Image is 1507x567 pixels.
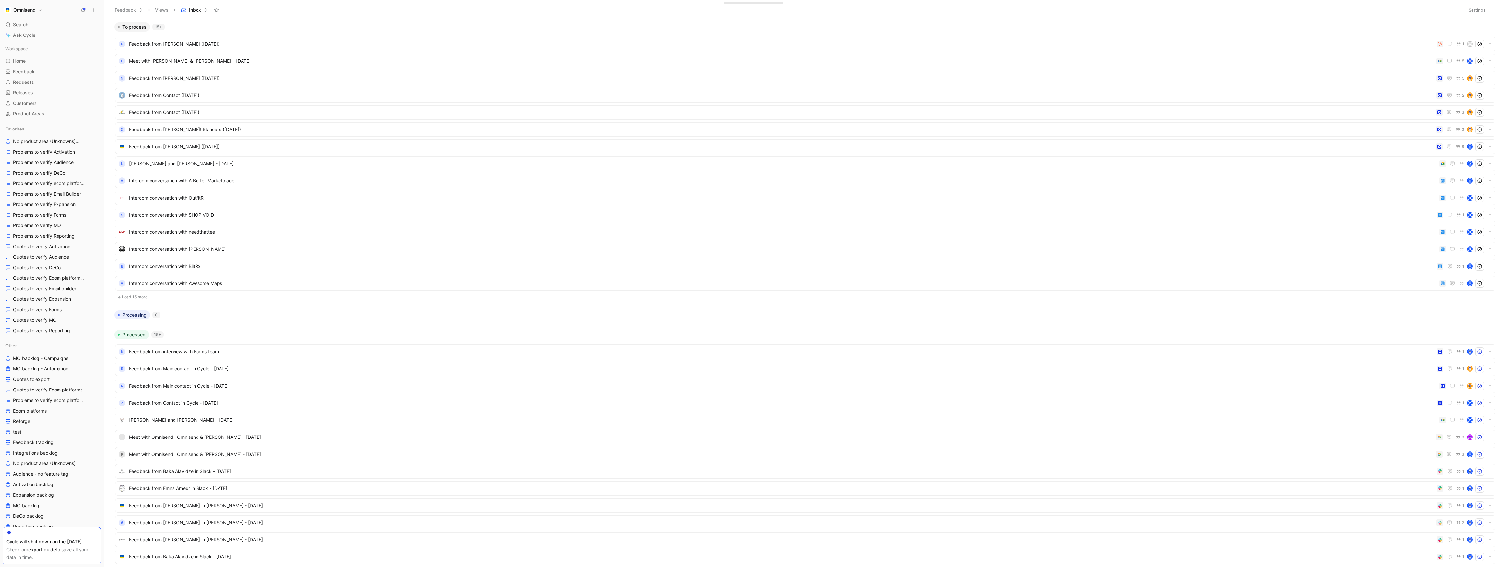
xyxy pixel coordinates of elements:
[1455,468,1466,475] button: 1
[13,180,86,187] span: Problems to verify ecom platforms
[3,242,101,251] a: Quotes to verify Activation
[13,275,85,282] span: Quotes to verify Ecom platforms
[13,79,34,85] span: Requests
[1455,75,1466,82] button: 5
[129,57,1434,65] span: Meet with [PERSON_NAME] & [PERSON_NAME] - [DATE]
[1462,367,1464,371] span: 1
[1462,213,1464,217] span: 1
[1454,451,1466,458] button: 3
[3,210,101,220] a: Problems to verify Forms
[13,58,26,64] span: Home
[115,481,1495,496] a: logoFeedback from Emna Ameur in Slack - [DATE]1avatar
[129,108,1433,116] span: Feedback from Contact ([DATE])
[129,194,1437,202] span: Intercom conversation with OutfitR
[129,228,1437,236] span: Intercom conversation with needthattee
[115,37,1495,51] a: PFeedback from [PERSON_NAME] ([DATE])1A
[112,22,1499,305] div: To process15+Load 15 more
[1468,555,1472,559] img: avatar
[13,306,62,313] span: Quotes to verify Forms
[13,21,28,29] span: Search
[1468,366,1472,371] img: avatar
[13,68,35,75] span: Feedback
[3,480,101,489] a: Activation backlog
[119,485,125,492] img: logo
[3,341,101,351] div: Other
[3,67,101,77] a: Feedback
[129,365,1434,373] span: Feedback from Main contact in Cycle - [DATE]
[115,447,1495,461] a: FMeet with Omnisend I Omnisend & [PERSON_NAME] - [DATE]3K
[1455,519,1466,526] button: 2
[119,160,125,167] div: L
[129,399,1434,407] span: Feedback from Contact in Cycle - [DATE]
[6,538,97,546] div: Cycle will shut down on the [DATE].
[129,262,1434,270] span: Intercom conversation with BiltRx
[85,276,95,281] span: Other
[13,212,66,218] span: Problems to verify Forms
[13,492,54,498] span: Expansion backlog
[1468,349,1472,354] img: avatar
[129,484,1434,492] span: Feedback from Emna Ameur in Slack - [DATE]
[129,467,1434,475] span: Feedback from Baka Alavidze in Slack - [DATE]
[129,433,1433,441] span: Meet with Omnisend I Omnisend & [PERSON_NAME] - [DATE]
[1468,435,1472,439] img: avatar
[119,383,125,389] div: R
[1455,536,1466,543] button: 1
[119,126,125,133] div: D
[119,434,125,440] div: I
[13,201,76,208] span: Problems to verify Expansion
[1468,76,1472,81] img: avatar
[3,189,101,199] a: Problems to verify Email Builder
[13,110,44,117] span: Product Areas
[3,374,101,384] a: Quotes to export
[114,310,150,319] button: Processing
[13,31,35,39] span: Ask Cycle
[119,195,125,201] img: logo
[115,139,1495,154] a: logoFeedback from [PERSON_NAME] ([DATE])8K
[1462,538,1464,542] span: 1
[13,418,30,425] span: Reforge
[1468,401,1472,405] div: Ž
[3,109,101,119] a: Product Areas
[189,7,201,13] span: Inbox
[115,293,1495,301] button: Load 15 more
[1454,126,1466,133] button: 3
[129,450,1433,458] span: Meet with Omnisend I Omnisend & [PERSON_NAME] - [DATE]
[1462,435,1464,439] span: 3
[129,416,1437,424] span: [PERSON_NAME] and [PERSON_NAME] - [DATE]
[3,385,101,395] a: Quotes to verify Ecom platforms
[115,54,1495,68] a: EMeet with [PERSON_NAME] & [PERSON_NAME] - [DATE]5avatar
[13,138,84,145] span: No product area (Unknowns)
[3,395,101,405] a: Problems to verify ecom platforms
[3,30,101,40] a: Ask Cycle
[3,263,101,272] a: Quotes to verify DeCo
[1468,418,1472,422] div: Ž
[1468,178,1472,183] div: K
[115,105,1495,120] a: logoFeedback from Contact ([DATE])3avatar
[13,264,61,271] span: Quotes to verify DeCo
[115,396,1495,410] a: ZFeedback from Contact in Cycle - [DATE]1Ž
[119,502,125,509] img: logo
[3,437,101,447] a: Feedback tracking
[114,330,149,339] button: Processed
[3,231,101,241] a: Problems to verify Reporting
[1454,143,1466,150] button: 8
[1455,211,1466,219] button: 1
[3,448,101,458] a: Integrations backlog
[3,168,101,178] a: Problems to verify DeCo
[3,416,101,426] a: Reforge
[129,211,1434,219] span: Intercom conversation with SHOP VOID
[1462,469,1464,473] span: 1
[119,468,125,475] img: logo
[1455,365,1466,372] button: 1
[129,126,1433,133] span: Feedback from [PERSON_NAME]! Skincare ([DATE])
[1468,196,1472,200] div: K
[78,139,88,144] span: Other
[115,344,1495,359] a: KFeedback from interview with Forms team1avatar
[3,147,101,157] a: Problems to verify Activation
[13,170,65,176] span: Problems to verify DeCo
[3,459,101,468] a: No product area (Unknowns)
[1468,110,1472,115] img: avatar
[1468,144,1472,149] div: K
[178,5,211,15] button: Inbox
[13,233,75,239] span: Problems to verify Reporting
